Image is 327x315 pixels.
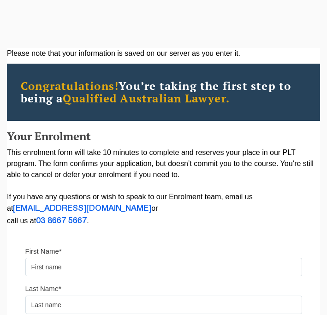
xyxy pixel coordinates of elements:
span: Qualified Australian Lawyer. [63,91,230,106]
a: 03 8667 5667 [36,217,87,225]
input: Last name [25,296,302,314]
span: Congratulations! [21,78,119,93]
h2: You’re taking the first step to being a [21,80,306,105]
label: First Name* [25,247,62,256]
div: Please note that your information is saved on our server as you enter it. [7,48,320,59]
p: This enrolment form will take 10 minutes to complete and reserves your place in our PLT program. ... [7,147,320,227]
a: [EMAIL_ADDRESS][DOMAIN_NAME] [13,205,151,212]
h2: Your Enrolment [7,130,320,142]
label: Last Name* [25,284,61,293]
input: First name [25,258,302,276]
